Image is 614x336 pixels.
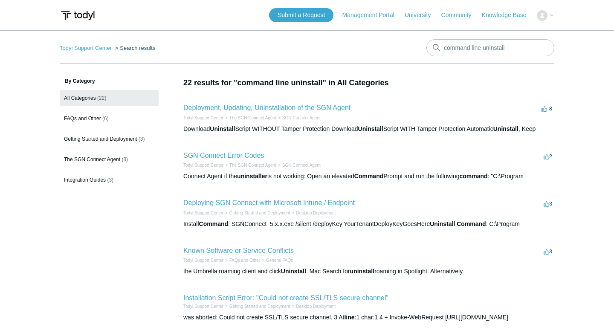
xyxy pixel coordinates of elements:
[358,125,383,132] em: Uninstall
[223,210,290,216] li: Getting Started and Deployment
[183,77,554,89] h1: 22 results for "command line uninstall" in All Categories
[107,177,113,183] span: (3)
[64,116,101,122] span: FAQs and Other
[282,163,321,168] a: SGN Connect Agent
[223,303,290,310] li: Getting Started and Deployment
[139,136,145,142] span: (3)
[60,45,112,51] a: Todyl Support Center
[183,172,554,181] div: Connect Agent if the is not working: Open an elevated Prompt and run the following : "C:\Program
[430,220,455,227] em: Uninstall
[457,220,486,227] em: Command
[544,200,552,207] span: 3
[344,314,354,321] em: line
[459,173,487,180] em: command
[342,11,403,20] a: Management Portal
[183,163,223,168] a: Todyl Support Center
[296,304,336,309] a: Desktop Deployment
[97,95,106,101] span: (22)
[183,125,554,133] div: Download Script WITHOUT Tamper Protection Download Script WITH Tamper Protection Automatic , Keep
[60,172,159,188] a: Integration Guides (3)
[260,257,293,264] li: General FAQs
[102,116,109,122] span: (6)
[542,105,552,112] span: -8
[237,173,267,180] em: uninstaller
[64,136,137,142] span: Getting Started and Deployment
[426,39,554,56] input: Search
[113,45,156,51] li: Search results
[223,162,276,168] li: The SGN Connect Agent
[281,268,306,275] em: Uninstall
[183,267,554,276] div: the Umbrella roaming client and click . Mac Search for roaming in Spotlight. Alternatively
[405,11,439,20] a: University
[60,77,159,85] h3: By Category
[60,45,113,51] li: Todyl Support Center
[354,173,383,180] em: Command
[183,247,294,254] a: Known Software or Service Conflicts
[229,304,290,309] a: Getting Started and Deployment
[269,8,333,22] a: Submit a Request
[64,156,120,162] span: The SGN Connect Agent
[60,131,159,147] a: Getting Started and Deployment (3)
[350,268,375,275] em: uninstall
[183,304,223,309] a: Todyl Support Center
[183,220,554,229] div: Install : SGNConnect_5.x.x.exe /silent /deployKey YourTenantDeployKeyGoesHere : C:\Program
[276,115,321,121] li: SGN Connect Agent
[223,257,260,264] li: FAQs and Other
[229,258,260,263] a: FAQs and Other
[296,211,336,215] a: Desktop Deployment
[183,210,223,216] li: Todyl Support Center
[60,110,159,127] a: FAQs and Other (6)
[282,116,321,120] a: SGN Connect Agent
[64,177,106,183] span: Integration Guides
[290,303,336,310] li: Desktop Deployment
[60,90,159,106] a: All Categories (22)
[493,125,518,132] em: Uninstall
[183,313,554,322] div: was aborted: Could not create SSL/TLS secure channel. 3 At :1 char:1 4 + Invoke-WebRequest [URL][...
[210,125,235,132] em: Uninstall
[290,210,336,216] li: Desktop Deployment
[60,8,96,23] img: Todyl Support Center Help Center home page
[229,211,290,215] a: Getting Started and Deployment
[183,211,223,215] a: Todyl Support Center
[544,153,552,159] span: 2
[183,258,223,263] a: Todyl Support Center
[199,220,228,227] em: Command
[122,156,128,162] span: (3)
[441,11,480,20] a: Community
[183,116,223,120] a: Todyl Support Center
[183,303,223,310] li: Todyl Support Center
[183,115,223,121] li: Todyl Support Center
[266,258,293,263] a: General FAQs
[183,152,264,159] a: SGN Connect Error Codes
[60,151,159,168] a: The SGN Connect Agent (3)
[64,95,96,101] span: All Categories
[183,199,355,206] a: Deploying SGN Connect with Microsoft Intune / Endpoint
[482,11,535,20] a: Knowledge Base
[223,115,276,121] li: The SGN Connect Agent
[183,294,388,301] a: Installation Script Error: "Could not create SSL/TLS secure channel"
[183,257,223,264] li: Todyl Support Center
[229,116,276,120] a: The SGN Connect Agent
[229,163,276,168] a: The SGN Connect Agent
[544,248,552,255] span: 3
[276,162,321,168] li: SGN Connect Agent
[183,104,350,111] a: Deployment, Updating, Uninstallation of the SGN Agent
[183,162,223,168] li: Todyl Support Center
